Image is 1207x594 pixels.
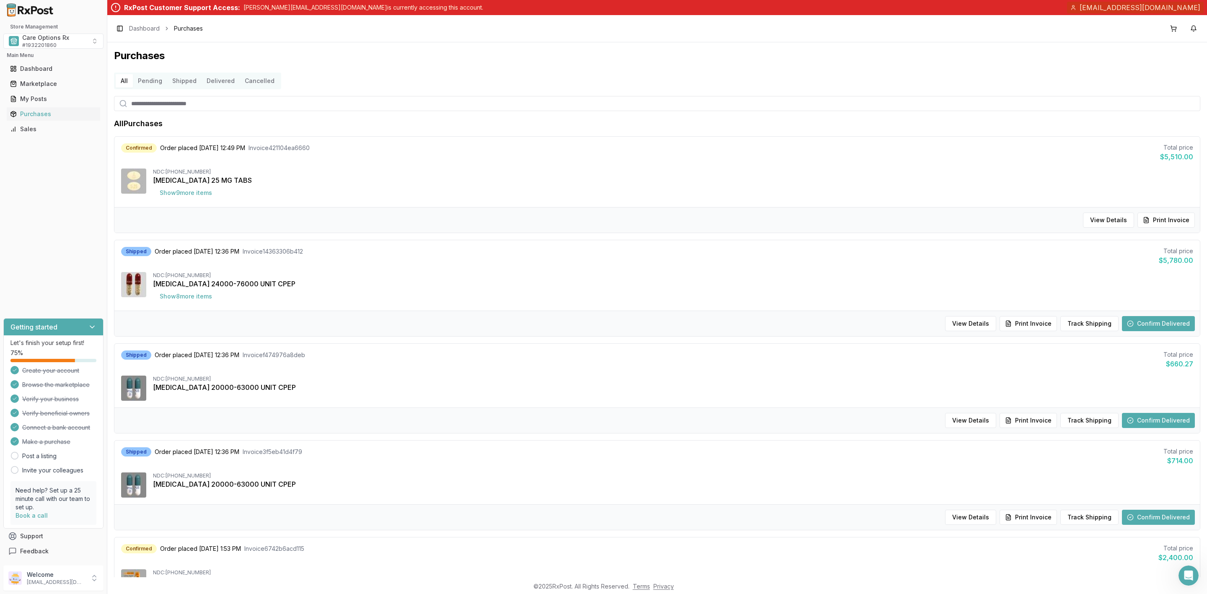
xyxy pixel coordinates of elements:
div: RxPost Customer Support Access: [124,3,240,13]
h3: Getting started [10,322,57,332]
div: Total price [1163,447,1193,456]
div: $5,510.00 [1160,152,1193,162]
iframe: Intercom live chat [1179,565,1199,586]
span: Feedback [20,547,49,555]
div: Shipped [121,350,151,360]
div: $714.00 [1163,456,1193,466]
p: Let's finish your setup first! [10,339,96,347]
button: Purchases [3,107,104,121]
span: Purchases [174,24,203,33]
span: Order placed [DATE] 1:53 PM [160,545,241,553]
button: View Details [945,510,996,525]
div: NDC: [PHONE_NUMBER] [153,376,1193,382]
img: Zenpep 20000-63000 UNIT CPEP [121,376,146,401]
h2: Store Management [3,23,104,30]
div: Total price [1163,350,1193,359]
button: Cancelled [240,74,280,88]
h1: All Purchases [114,118,163,130]
p: [PERSON_NAME][EMAIL_ADDRESS][DOMAIN_NAME] is currently accessing this account. [243,3,483,12]
button: Print Invoice [1000,510,1057,525]
div: [MEDICAL_DATA] 20-100 MCG/ACT AERS [153,576,1193,586]
div: NDC: [PHONE_NUMBER] [153,169,1193,175]
span: Invoice 3f5eb41d4f79 [243,448,302,456]
a: Privacy [653,583,674,590]
button: Track Shipping [1060,316,1119,331]
button: View Details [945,413,996,428]
button: Pending [133,74,167,88]
img: RxPost Logo [3,3,57,17]
a: Invite your colleagues [22,466,83,475]
div: Confirmed [121,143,157,153]
button: Shipped [167,74,202,88]
button: Select a view [3,34,104,49]
a: Post a listing [22,452,57,460]
div: $660.27 [1163,359,1193,369]
span: Order placed [DATE] 12:36 PM [155,247,239,256]
div: Shipped [121,247,151,256]
span: Order placed [DATE] 12:49 PM [160,144,245,152]
span: Invoice 421104ea6660 [249,144,310,152]
span: Invoice 14363306b412 [243,247,303,256]
img: User avatar [8,571,22,585]
div: [MEDICAL_DATA] 20000-63000 UNIT CPEP [153,479,1193,489]
span: Verify beneficial owners [22,409,90,418]
button: Delivered [202,74,240,88]
p: [EMAIL_ADDRESS][DOMAIN_NAME] [27,579,85,586]
span: Order placed [DATE] 12:36 PM [155,448,239,456]
div: Sales [10,125,97,133]
div: Total price [1160,143,1193,152]
nav: breadcrumb [129,24,203,33]
h1: Purchases [114,49,1200,62]
button: View Details [1083,213,1134,228]
div: Total price [1159,247,1193,255]
button: Support [3,529,104,544]
a: Purchases [7,106,100,122]
a: Terms [633,583,650,590]
span: Make a purchase [22,438,70,446]
button: Confirm Delivered [1122,316,1195,331]
span: Care Options Rx [22,34,69,42]
button: Dashboard [3,62,104,75]
button: Confirm Delivered [1122,510,1195,525]
span: Browse the marketplace [22,381,90,389]
button: View Details [945,316,996,331]
button: Show9more items [153,185,219,200]
span: Invoice 6742b6acd115 [244,545,304,553]
a: Marketplace [7,76,100,91]
button: Track Shipping [1060,510,1119,525]
div: My Posts [10,95,97,103]
div: Dashboard [10,65,97,73]
a: Dashboard [7,61,100,76]
button: Marketplace [3,77,104,91]
a: My Posts [7,91,100,106]
span: [EMAIL_ADDRESS][DOMAIN_NAME] [1080,3,1200,13]
button: Print Invoice [1000,413,1057,428]
div: NDC: [PHONE_NUMBER] [153,272,1193,279]
a: Book a call [16,512,48,519]
button: Show8more items [153,289,219,304]
h2: Main Menu [7,52,100,59]
div: Confirmed [121,544,157,553]
button: My Posts [3,92,104,106]
div: Purchases [10,110,97,118]
button: Feedback [3,544,104,559]
span: Create your account [22,366,79,375]
div: [MEDICAL_DATA] 20000-63000 UNIT CPEP [153,382,1193,392]
button: Print Invoice [1137,213,1195,228]
div: Shipped [121,447,151,457]
span: Order placed [DATE] 12:36 PM [155,351,239,359]
a: Sales [7,122,100,137]
button: Sales [3,122,104,136]
button: Track Shipping [1060,413,1119,428]
button: All [116,74,133,88]
p: Need help? Set up a 25 minute call with our team to set up. [16,486,91,511]
button: Print Invoice [1000,316,1057,331]
div: Total price [1158,544,1193,552]
div: [MEDICAL_DATA] 24000-76000 UNIT CPEP [153,279,1193,289]
button: Confirm Delivered [1122,413,1195,428]
div: $5,780.00 [1159,255,1193,265]
img: Creon 24000-76000 UNIT CPEP [121,272,146,297]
